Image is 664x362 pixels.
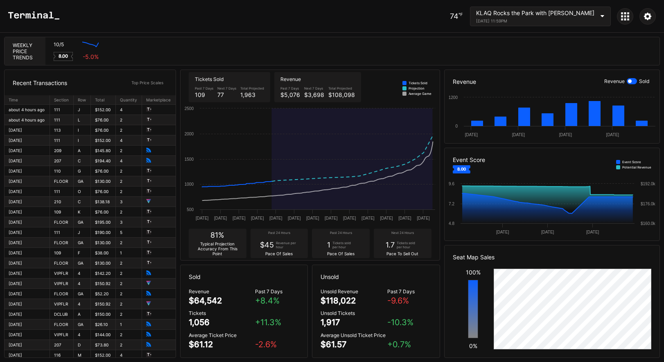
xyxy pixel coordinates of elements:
[189,288,255,295] div: Revenue
[74,207,91,217] td: K
[90,309,115,319] td: $150.00
[116,95,142,105] th: Quantity
[280,91,300,98] div: $5,076
[321,310,387,316] div: Unsold Tickets
[9,342,45,347] div: [DATE]
[90,135,115,146] td: $152.00
[90,289,115,299] td: $52.20
[90,238,115,248] td: $130.00
[116,166,142,176] td: 2
[195,76,264,82] div: Tickets Sold
[449,221,454,226] text: 4.8
[189,332,255,338] div: Average Ticket Price
[74,115,91,125] td: L
[146,117,151,122] img: 11375d9cff1df7562b3f.png
[146,178,151,183] img: 11375d9cff1df7562b3f.png
[304,86,324,90] div: Next 7 Days
[116,299,142,309] td: 2
[387,317,431,327] div: -10.3 %
[343,216,356,220] text: [DATE]
[116,146,142,156] td: 2
[50,125,74,135] td: 113
[146,199,151,204] img: 4b2f29222dcc508ba4d6.png
[74,166,91,176] td: G
[316,231,366,236] div: Past 24 Hours
[50,248,74,258] td: 109
[417,216,430,220] text: [DATE]
[74,217,91,227] td: GA
[90,217,115,227] td: $195.00
[409,92,431,96] div: Average Game
[387,296,431,306] div: -9.6 %
[187,207,194,212] text: 500
[9,301,45,306] div: [DATE]
[217,91,236,98] div: 77
[193,241,242,256] div: Typical Projection Accuracy From This Point
[512,133,525,137] text: [DATE]
[386,251,418,256] div: Pace To Sell Out
[146,260,151,265] img: 11375d9cff1df7562b3f.png
[280,86,300,90] div: Past 7 Days
[255,231,304,236] div: Past 24 Hours
[116,217,142,227] td: 3
[445,245,659,269] div: Seat Map Sales
[458,12,463,17] div: ℉
[50,207,74,217] td: 109
[83,53,99,60] div: -5.0 %
[74,258,91,268] td: GA
[116,207,142,217] td: 2
[90,146,115,156] td: $145.80
[9,312,45,317] div: [DATE]
[50,146,74,156] td: 209
[185,106,194,111] text: 2500
[116,125,142,135] td: 2
[116,340,142,350] td: 2
[74,289,91,299] td: GA
[306,216,319,220] text: [DATE]
[50,135,74,146] td: 111
[74,176,91,187] td: GA
[50,166,74,176] td: 110
[240,86,264,90] div: Total Projected
[13,79,67,86] div: Recent Transactions
[240,91,264,98] div: 1,963
[9,250,45,255] div: [DATE]
[455,124,458,128] text: 0
[146,229,151,234] img: 11375d9cff1df7562b3f.png
[321,332,387,338] div: Average Unsold Ticket Price
[321,317,340,327] div: 1,917
[90,115,115,125] td: $76.00
[328,91,355,98] div: $108,098
[127,78,167,87] div: Top Price Scales
[265,251,293,256] div: Pace Of Sales
[74,340,91,350] td: D
[398,216,411,220] text: [DATE]
[195,91,213,98] div: 109
[196,216,209,220] text: [DATE]
[386,241,395,249] div: 1.7
[397,241,419,249] div: Tickets sold per hour
[210,231,224,239] div: 81%
[50,156,74,166] td: 207
[146,301,151,306] img: 4b2f29222dcc508ba4d6.png
[146,250,151,255] img: 11375d9cff1df7562b3f.png
[189,296,222,306] div: $64,542
[5,37,45,65] div: Weekly Price Trends
[450,12,463,20] div: 74
[380,216,393,220] text: [DATE]
[74,105,91,115] td: J
[74,309,91,319] td: A
[280,76,355,82] div: Revenue
[260,241,274,249] div: $45
[255,288,299,295] div: Past 7 Days
[449,202,454,206] text: 7.2
[116,289,142,299] td: 2
[9,199,45,204] div: [DATE]
[445,70,659,93] div: Revenue
[50,105,74,115] td: 111
[74,146,91,156] td: A
[74,248,91,258] td: F
[181,265,307,288] div: Sold
[255,340,299,349] div: -2.6 %
[332,241,355,249] div: Tickets sold per hour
